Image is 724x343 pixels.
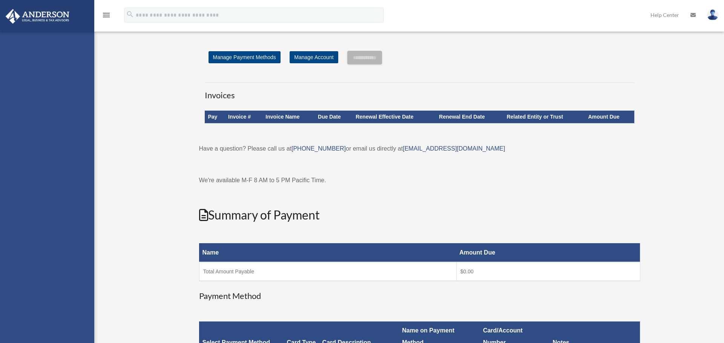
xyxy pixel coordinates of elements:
[3,9,72,24] img: Anderson Advisors Platinum Portal
[102,11,111,20] i: menu
[199,243,456,262] th: Name
[456,262,640,281] td: $0.00
[403,145,505,152] a: [EMAIL_ADDRESS][DOMAIN_NAME]
[353,111,436,123] th: Renewal Effective Date
[504,111,585,123] th: Related Entity or Trust
[290,51,338,63] a: Manage Account
[291,145,346,152] a: [PHONE_NUMBER]
[126,10,134,18] i: search
[199,262,456,281] td: Total Amount Payable
[205,82,635,101] h3: Invoices
[456,243,640,262] th: Amount Due
[199,175,640,186] p: We're available M-F 8 AM to 5 PM Pacific Time.
[205,111,225,123] th: Pay
[436,111,503,123] th: Renewal End Date
[585,111,634,123] th: Amount Due
[102,13,111,20] a: menu
[199,143,640,154] p: Have a question? Please call us at or email us directly at
[199,290,640,302] h3: Payment Method
[225,111,262,123] th: Invoice #
[209,51,281,63] a: Manage Payment Methods
[315,111,353,123] th: Due Date
[262,111,315,123] th: Invoice Name
[707,9,718,20] img: User Pic
[199,207,640,224] h2: Summary of Payment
